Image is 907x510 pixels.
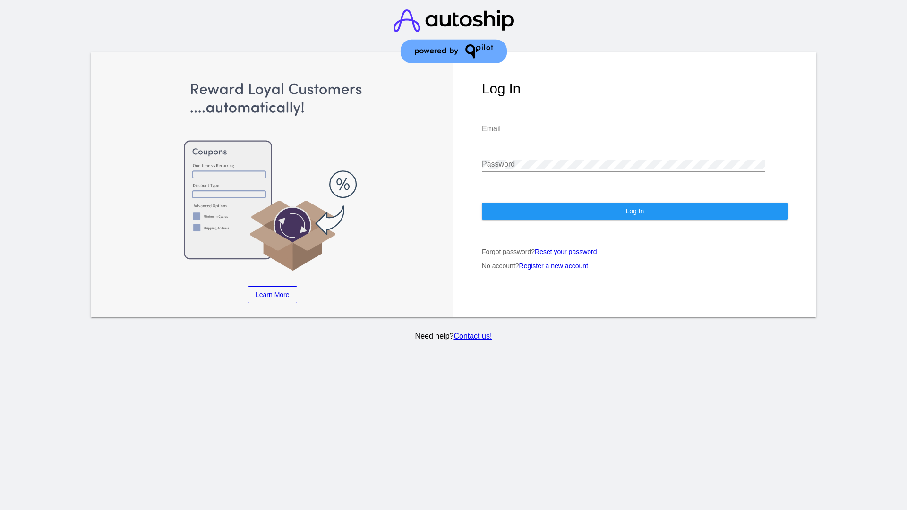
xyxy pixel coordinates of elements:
[89,332,818,340] p: Need help?
[625,207,644,215] span: Log In
[256,291,290,298] span: Learn More
[482,125,765,133] input: Email
[120,81,426,272] img: Apply Coupons Automatically to Scheduled Orders with QPilot
[519,262,588,270] a: Register a new account
[482,248,788,255] p: Forgot password?
[482,203,788,220] button: Log In
[535,248,597,255] a: Reset your password
[248,286,297,303] a: Learn More
[453,332,492,340] a: Contact us!
[482,262,788,270] p: No account?
[482,81,788,97] h1: Log In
